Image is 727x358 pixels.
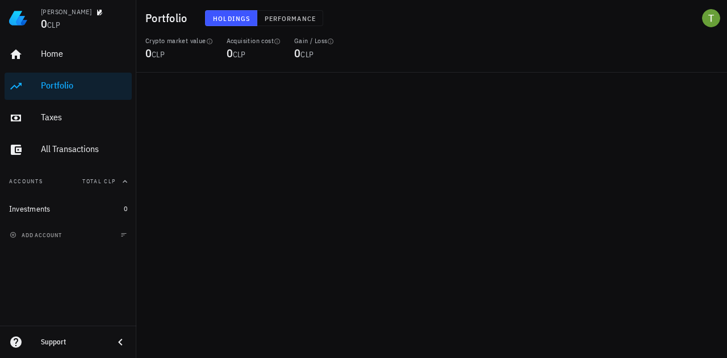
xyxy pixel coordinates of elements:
button: AccountsTotal CLP [5,168,132,195]
span: 0 [227,45,233,61]
span: 0 [41,16,47,31]
span: 0 [124,204,127,213]
button: Holdings [205,10,257,26]
button: Performance [257,10,323,26]
a: Investments 0 [5,195,132,222]
div: Acquisition cost [227,36,281,45]
span: Holdings [212,14,250,23]
a: Taxes [5,104,132,132]
span: CLP [47,20,60,30]
h1: Portfolio [145,9,191,27]
span: Total CLP [82,178,116,185]
span: Performance [264,14,316,23]
span: add account [12,231,62,239]
div: [PERSON_NAME] [41,7,91,16]
span: 0 [145,45,152,61]
a: Home [5,41,132,68]
span: 0 [294,45,300,61]
div: Taxes [41,112,127,123]
a: Portfolio [5,73,132,100]
span: CLP [233,49,246,60]
img: LedgiFi [9,9,27,27]
div: Portfolio [41,80,127,91]
div: Investments [9,204,51,214]
button: add account [7,229,66,241]
div: Support [41,338,105,347]
div: Gain / Loss [294,36,334,45]
span: CLP [152,49,165,60]
a: All Transactions [5,136,132,163]
div: Home [41,48,127,59]
div: All Transactions [41,144,127,154]
span: CLP [300,49,314,60]
div: avatar [702,9,720,27]
div: Crypto market value [145,36,213,45]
